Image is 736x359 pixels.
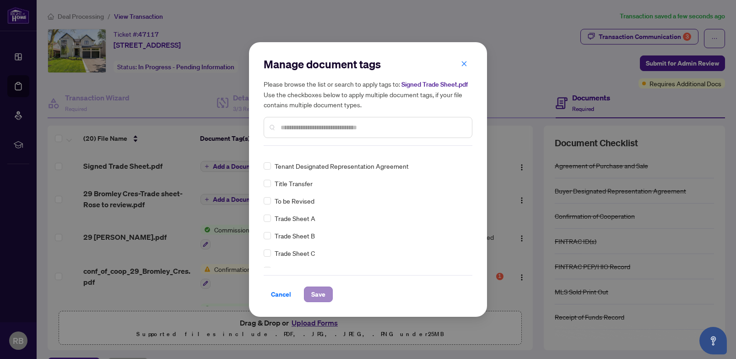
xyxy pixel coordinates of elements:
[275,196,314,206] span: To be Revised
[264,287,298,302] button: Cancel
[304,287,333,302] button: Save
[311,287,325,302] span: Save
[275,248,315,258] span: Trade Sheet C
[275,178,313,188] span: Title Transfer
[275,213,315,223] span: Trade Sheet A
[699,327,727,354] button: Open asap
[275,265,315,276] span: Trade Sheet D
[461,61,467,67] span: close
[401,80,468,88] span: Signed Trade Sheet.pdf
[275,161,409,171] span: Tenant Designated Representation Agreement
[275,231,315,241] span: Trade Sheet B
[264,57,472,72] h2: Manage document tags
[264,79,472,110] h5: Please browse the list or search to apply tags to: Use the checkboxes below to apply multiple doc...
[271,287,291,302] span: Cancel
